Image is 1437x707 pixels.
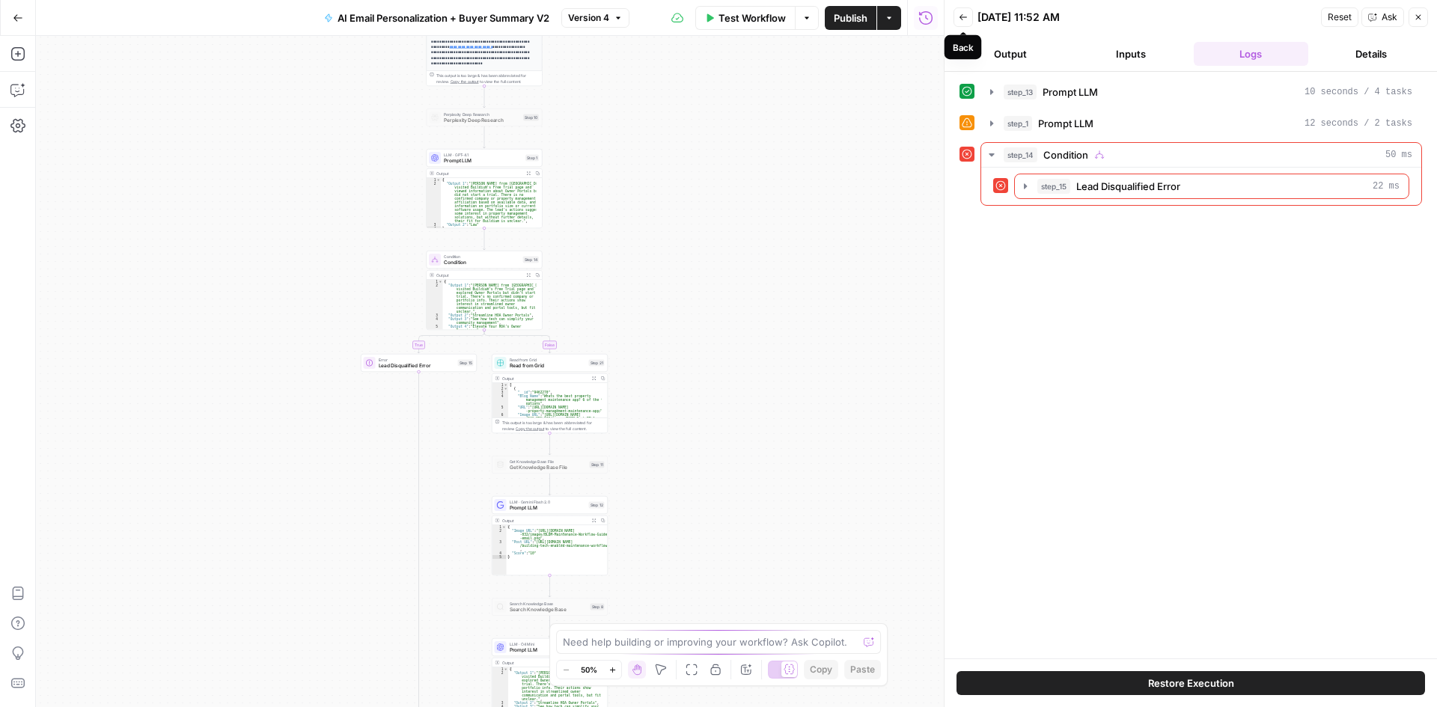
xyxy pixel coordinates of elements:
[510,606,588,613] span: Search Knowledge Base
[510,362,586,370] span: Read from Grid
[1076,179,1180,194] span: Lead Disqualified Error
[427,227,441,230] div: 4
[436,272,522,278] div: Output
[436,171,522,177] div: Output
[1004,116,1032,131] span: step_1
[492,529,507,540] div: 2
[561,8,629,28] button: Version 4
[549,575,551,597] g: Edge from step_12 to step_8
[954,42,1068,66] button: Output
[504,383,508,387] span: Toggle code folding, rows 1 through 10
[444,117,520,124] span: Perplexity Deep Research
[492,354,608,433] div: Read from GridRead from GridStep 21Output[ { "__id":"9462270", "Blog Name":"Whats the best proper...
[516,426,544,431] span: Copy the output
[444,111,520,117] span: Perplexity Deep Research
[315,6,558,30] button: AI Email Personalization + Buyer Summary V2
[444,152,522,158] span: LLM · GPT-4.1
[483,126,486,148] g: Edge from step_10 to step_1
[1148,676,1234,691] span: Restore Execution
[523,257,540,263] div: Step 14
[1328,10,1352,24] span: Reset
[1314,42,1429,66] button: Details
[492,540,507,551] div: 3
[568,11,609,25] span: Version 4
[1373,180,1400,193] span: 22 ms
[1037,179,1070,194] span: step_15
[492,387,509,391] div: 2
[427,182,441,223] div: 2
[825,6,876,30] button: Publish
[492,383,509,387] div: 1
[510,601,588,607] span: Search Knowledge Base
[589,360,605,367] div: Step 21
[444,259,520,266] span: Condition
[695,6,795,30] button: Test Workflow
[510,464,587,471] span: Get Knowledge Base File
[427,108,543,126] div: Perplexity Deep ResearchPerplexity Deep ResearchStep 10
[492,456,608,474] div: Get Knowledge Base FileGet Knowledge Base FileStep 11
[427,317,443,325] div: 4
[549,474,551,495] g: Edge from step_11 to step_12
[436,178,441,182] span: Toggle code folding, rows 1 through 4
[504,387,508,391] span: Toggle code folding, rows 2 through 9
[1074,42,1189,66] button: Inputs
[338,10,549,25] span: AI Email Personalization + Buyer Summary V2
[1305,85,1412,99] span: 10 seconds / 4 tasks
[581,664,597,676] span: 50%
[492,555,507,559] div: 5
[850,663,875,676] span: Paste
[510,459,587,465] span: Get Knowledge Base File
[981,168,1421,205] div: 50 ms
[451,79,479,84] span: Copy the output
[444,157,522,165] span: Prompt LLM
[502,525,507,529] span: Toggle code folding, rows 1 through 5
[1038,116,1093,131] span: Prompt LLM
[458,360,474,367] div: Step 15
[1361,7,1404,27] button: Ask
[427,223,441,227] div: 3
[804,660,838,679] button: Copy
[523,114,539,121] div: Step 10
[502,420,605,432] div: This output is too large & has been abbreviated for review. to view the full content.
[957,671,1425,695] button: Restore Execution
[1004,85,1037,100] span: step_13
[504,667,508,671] span: Toggle code folding, rows 1 through 16
[549,616,551,637] g: Edge from step_8 to step_9
[510,499,586,505] span: LLM · Gemini Flash 2.0
[549,433,551,455] g: Edge from step_21 to step_11
[492,551,507,555] div: 4
[589,502,605,509] div: Step 12
[510,646,588,654] span: Prompt LLM
[492,413,509,424] div: 6
[1305,117,1412,130] span: 12 seconds / 2 tasks
[427,325,443,332] div: 5
[418,330,484,353] g: Edge from step_14 to step_15
[1382,10,1397,24] span: Ask
[379,357,455,363] span: Error
[510,641,588,647] span: LLM · O4 Mini
[427,178,441,182] div: 1
[379,362,455,370] span: Lead Disqualified Error
[427,251,543,330] div: ConditionConditionStep 14Output{ "Output 1":"[PERSON_NAME] from [GEOGRAPHIC_DATA], [GEOGRAPHIC_DA...
[439,280,443,284] span: Toggle code folding, rows 1 through 16
[590,462,605,468] div: Step 11
[492,496,608,575] div: LLM · Gemini Flash 2.0Prompt LLMStep 12Output{ "Image URL":"[URL][DOMAIN_NAME] -032/images/BLDM-M...
[1321,7,1358,27] button: Reset
[436,73,539,85] div: This output is too large & has been abbreviated for review. to view the full content.
[361,354,477,372] div: ErrorLead Disqualified ErrorStep 15
[492,405,509,413] div: 5
[525,155,539,162] div: Step 1
[510,357,586,363] span: Read from Grid
[1004,147,1037,162] span: step_14
[484,330,551,353] g: Edge from step_14 to step_21
[834,10,867,25] span: Publish
[718,10,786,25] span: Test Workflow
[492,701,509,705] div: 3
[844,660,881,679] button: Paste
[427,284,443,313] div: 2
[981,111,1421,135] button: 12 seconds / 2 tasks
[1385,148,1412,162] span: 50 ms
[1043,147,1088,162] span: Condition
[810,663,832,676] span: Copy
[492,391,509,394] div: 3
